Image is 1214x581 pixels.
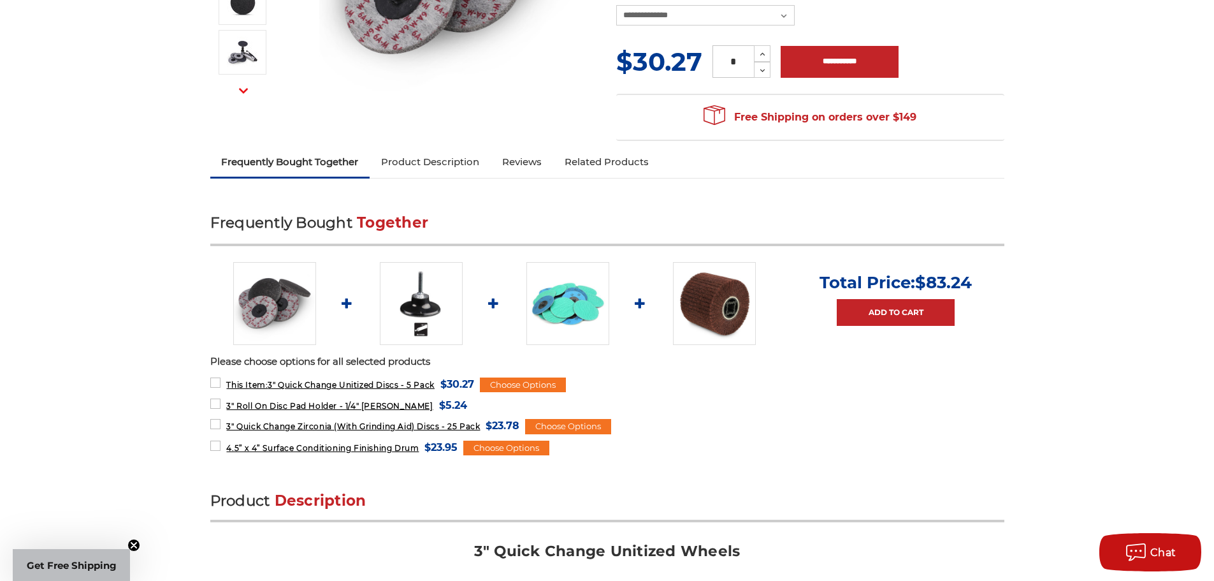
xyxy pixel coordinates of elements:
a: Frequently Bought Together [210,148,370,176]
span: Product [210,492,270,510]
span: 3" Quick Change Unitized Discs - 5 Pack [226,380,434,390]
span: $83.24 [915,272,972,293]
span: $23.78 [486,417,519,434]
button: Close teaser [127,539,140,552]
button: Next [228,77,259,105]
a: Product Description [370,148,491,176]
p: Total Price: [820,272,972,293]
div: Choose Options [525,419,611,434]
img: 3" Quick Change Unitized Discs - 5 Pack [227,36,259,68]
img: 3" Quick Change Unitized Discs - 5 Pack [233,262,316,345]
a: Reviews [491,148,553,176]
span: $30.27 [440,376,474,393]
div: Get Free ShippingClose teaser [13,549,130,581]
span: Get Free Shipping [27,559,117,571]
span: Description [275,492,366,510]
span: 3" Quick Change Zirconia (With Grinding Aid) Discs - 25 Pack [226,422,480,431]
span: $23.95 [424,439,458,456]
span: Free Shipping on orders over $149 [704,105,916,130]
span: Together [357,214,428,232]
span: $30.27 [616,46,702,77]
span: $5.24 [439,397,467,414]
span: 4.5” x 4” Surface Conditioning Finishing Drum [226,443,419,453]
div: Choose Options [480,378,566,393]
a: Related Products [553,148,660,176]
strong: This Item: [226,380,268,390]
div: Choose Options [463,441,549,456]
button: Chat [1099,533,1201,571]
span: Frequently Bought [210,214,352,232]
span: Chat [1150,547,1176,559]
a: Add to Cart [837,299,955,326]
p: Please choose options for all selected products [210,355,1004,369]
span: 3" Roll On Disc Pad Holder - 1/4" [PERSON_NAME] [226,401,433,411]
h2: 3" Quick Change Unitized Wheels [210,541,1004,570]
